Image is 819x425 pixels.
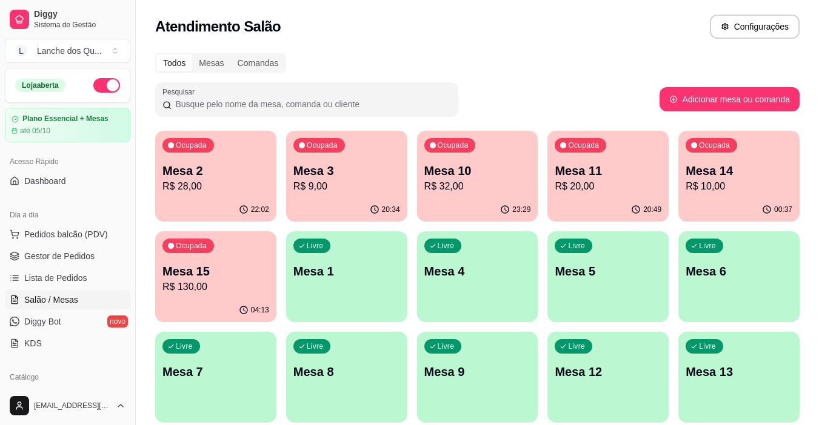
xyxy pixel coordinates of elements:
[438,341,455,351] p: Livre
[24,337,42,349] span: KDS
[286,332,407,423] button: LivreMesa 8
[678,231,800,322] button: LivreMesa 6
[293,162,400,179] p: Mesa 3
[643,205,661,214] p: 20:49
[660,87,800,111] button: Adicionar mesa ou comanda
[699,241,716,251] p: Livre
[568,140,599,150] p: Ocupada
[176,140,207,150] p: Ocupada
[417,332,538,423] button: LivreMesa 9
[5,152,130,171] div: Acesso Rápido
[176,241,207,251] p: Ocupada
[710,15,800,39] button: Configurações
[176,341,193,351] p: Livre
[686,363,792,380] p: Mesa 13
[5,312,130,331] a: Diggy Botnovo
[417,231,538,322] button: LivreMesa 4
[5,334,130,353] a: KDS
[286,131,407,222] button: OcupadaMesa 3R$ 9,0020:34
[293,363,400,380] p: Mesa 8
[172,98,451,110] input: Pesquisar
[231,54,286,71] div: Comandas
[34,9,125,20] span: Diggy
[307,241,324,251] p: Livre
[5,108,130,142] a: Plano Essencial + Mesasaté 05/10
[438,241,455,251] p: Livre
[155,17,281,36] h2: Atendimento Salão
[162,280,269,294] p: R$ 130,00
[293,179,400,194] p: R$ 9,00
[424,162,531,179] p: Mesa 10
[307,140,338,150] p: Ocupada
[286,231,407,322] button: LivreMesa 1
[382,205,400,214] p: 20:34
[162,179,269,194] p: R$ 28,00
[24,250,95,262] span: Gestor de Pedidos
[293,263,400,280] p: Mesa 1
[24,228,108,240] span: Pedidos balcão (PDV)
[699,341,716,351] p: Livre
[438,140,469,150] p: Ocupada
[24,315,61,328] span: Diggy Bot
[417,131,538,222] button: OcupadaMesa 10R$ 32,0023:29
[424,363,531,380] p: Mesa 9
[307,341,324,351] p: Livre
[5,290,130,309] a: Salão / Mesas
[424,263,531,280] p: Mesa 4
[424,179,531,194] p: R$ 32,00
[5,268,130,288] a: Lista de Pedidos
[251,305,269,315] p: 04:13
[774,205,792,214] p: 00:37
[5,39,130,63] button: Select a team
[512,205,530,214] p: 23:29
[24,294,78,306] span: Salão / Mesas
[162,263,269,280] p: Mesa 15
[678,332,800,423] button: LivreMesa 13
[162,162,269,179] p: Mesa 2
[547,231,669,322] button: LivreMesa 5
[155,231,276,322] button: OcupadaMesa 15R$ 130,0004:13
[24,272,87,284] span: Lista de Pedidos
[162,363,269,380] p: Mesa 7
[5,246,130,266] a: Gestor de Pedidos
[34,20,125,30] span: Sistema de Gestão
[686,179,792,194] p: R$ 10,00
[5,225,130,244] button: Pedidos balcão (PDV)
[155,131,276,222] button: OcupadaMesa 2R$ 28,0022:02
[5,391,130,420] button: [EMAIL_ADDRESS][DOMAIN_NAME]
[156,54,192,71] div: Todos
[22,114,109,124] article: Plano Essencial + Mesas
[20,126,50,136] article: até 05/10
[686,263,792,280] p: Mesa 6
[5,367,130,387] div: Catálogo
[568,241,585,251] p: Livre
[5,205,130,225] div: Dia a dia
[555,363,661,380] p: Mesa 12
[568,341,585,351] p: Livre
[555,162,661,179] p: Mesa 11
[547,332,669,423] button: LivreMesa 12
[155,332,276,423] button: LivreMesa 7
[699,140,730,150] p: Ocupada
[555,179,661,194] p: R$ 20,00
[24,175,66,187] span: Dashboard
[555,263,661,280] p: Mesa 5
[678,131,800,222] button: OcupadaMesa 14R$ 10,0000:37
[686,162,792,179] p: Mesa 14
[251,205,269,214] p: 22:02
[34,401,111,410] span: [EMAIL_ADDRESS][DOMAIN_NAME]
[37,45,102,57] div: Lanche dos Qu ...
[5,171,130,191] a: Dashboard
[5,5,130,34] a: DiggySistema de Gestão
[162,87,199,97] label: Pesquisar
[93,78,120,93] button: Alterar Status
[15,79,65,92] div: Loja aberta
[15,45,27,57] span: L
[192,54,230,71] div: Mesas
[547,131,669,222] button: OcupadaMesa 11R$ 20,0020:49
